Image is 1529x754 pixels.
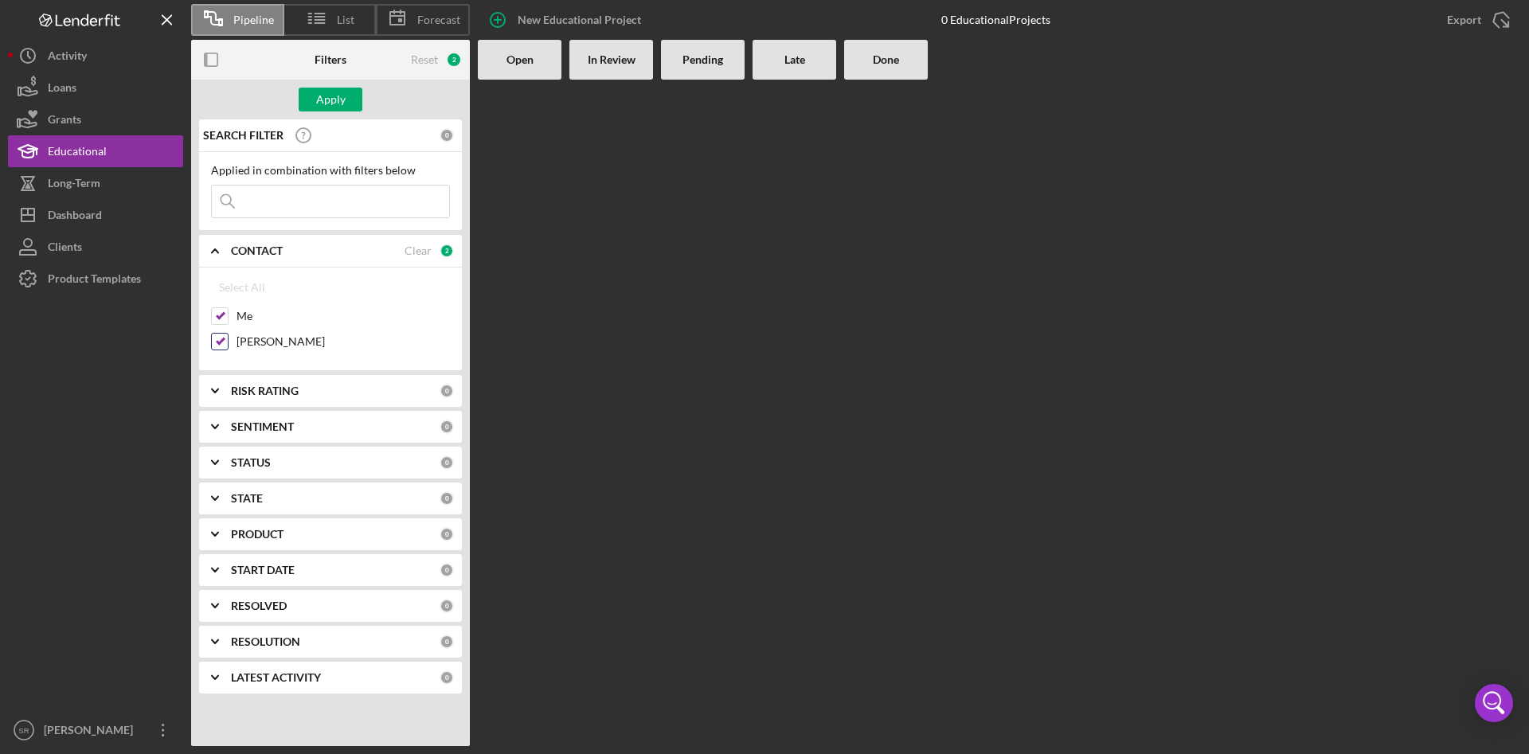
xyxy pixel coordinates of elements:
div: Loans [48,72,76,107]
div: 0 [440,670,454,685]
button: Educational [8,135,183,167]
b: In Review [588,53,635,66]
div: Clear [405,244,432,257]
div: Export [1447,4,1481,36]
div: 2 [440,244,454,258]
label: [PERSON_NAME] [237,334,450,350]
div: Applied in combination with filters below [211,164,450,177]
span: List [337,14,354,26]
div: 0 [440,599,454,613]
b: LATEST ACTIVITY [231,671,321,684]
b: Filters [315,53,346,66]
button: New Educational Project [478,4,657,36]
button: Apply [299,88,362,111]
b: Open [506,53,534,66]
div: New Educational Project [518,4,641,36]
div: Educational [48,135,107,171]
div: 0 [440,455,454,470]
div: Reset [411,53,438,66]
div: 0 [440,527,454,541]
div: Activity [48,40,87,76]
label: Me [237,308,450,324]
b: SEARCH FILTER [203,129,284,142]
button: Dashboard [8,199,183,231]
b: RESOLUTION [231,635,300,648]
button: SR[PERSON_NAME] [8,714,183,746]
button: Select All [211,272,273,303]
div: Select All [219,272,265,303]
b: START DATE [231,564,295,576]
div: 2 [446,52,462,68]
div: 0 [440,563,454,577]
div: 0 [440,491,454,506]
button: Grants [8,104,183,135]
b: Done [873,53,899,66]
span: Forecast [417,14,460,26]
b: Pending [682,53,723,66]
div: 0 Educational Projects [941,14,1050,26]
span: Pipeline [233,14,274,26]
div: 0 [440,635,454,649]
div: Grants [48,104,81,139]
button: Export [1431,4,1521,36]
div: 0 [440,384,454,398]
button: Loans [8,72,183,104]
b: STATE [231,492,263,505]
b: SENTIMENT [231,420,294,433]
button: Long-Term [8,167,183,199]
b: PRODUCT [231,528,284,541]
b: RISK RATING [231,385,299,397]
div: Product Templates [48,263,141,299]
b: RESOLVED [231,600,287,612]
div: [PERSON_NAME] [40,714,143,750]
b: STATUS [231,456,271,469]
div: Open Intercom Messenger [1475,684,1513,722]
b: Late [784,53,805,66]
button: Clients [8,231,183,263]
button: Product Templates [8,263,183,295]
div: Apply [316,88,346,111]
button: Activity [8,40,183,72]
text: SR [18,726,29,735]
div: Long-Term [48,167,100,203]
div: Clients [48,231,82,267]
div: 0 [440,128,454,143]
b: CONTACT [231,244,283,257]
div: Dashboard [48,199,102,235]
div: 0 [440,420,454,434]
